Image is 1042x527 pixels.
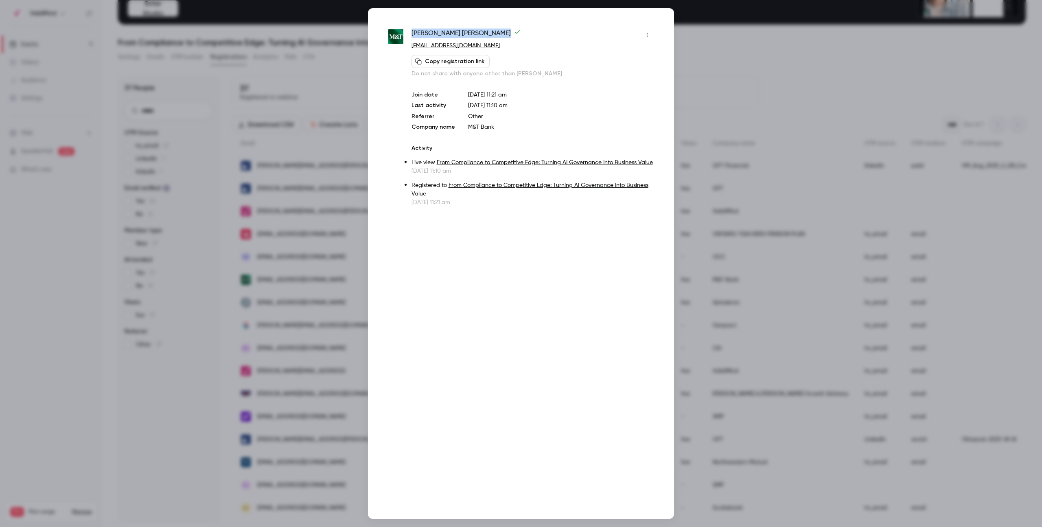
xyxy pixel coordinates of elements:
[412,167,654,175] p: [DATE] 11:10 am
[412,101,455,110] p: Last activity
[437,160,653,165] a: From Compliance to Competitive Edge: Turning AI Governance Into Business Value
[412,144,654,152] p: Activity
[412,181,654,198] p: Registered to
[412,55,490,68] button: Copy registration link
[412,182,648,197] a: From Compliance to Competitive Edge: Turning AI Governance Into Business Value
[468,112,654,121] p: Other
[412,91,455,99] p: Join date
[412,112,455,121] p: Referrer
[412,29,521,42] span: [PERSON_NAME] [PERSON_NAME]
[468,91,654,99] p: [DATE] 11:21 am
[468,123,654,131] p: M&T Bank
[388,29,403,44] img: mtb.com
[412,123,455,131] p: Company name
[412,158,654,167] p: Live view
[412,70,654,78] p: Do not share with anyone other than [PERSON_NAME]
[412,198,654,206] p: [DATE] 11:21 am
[412,43,500,48] a: [EMAIL_ADDRESS][DOMAIN_NAME]
[468,103,508,108] span: [DATE] 11:10 am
